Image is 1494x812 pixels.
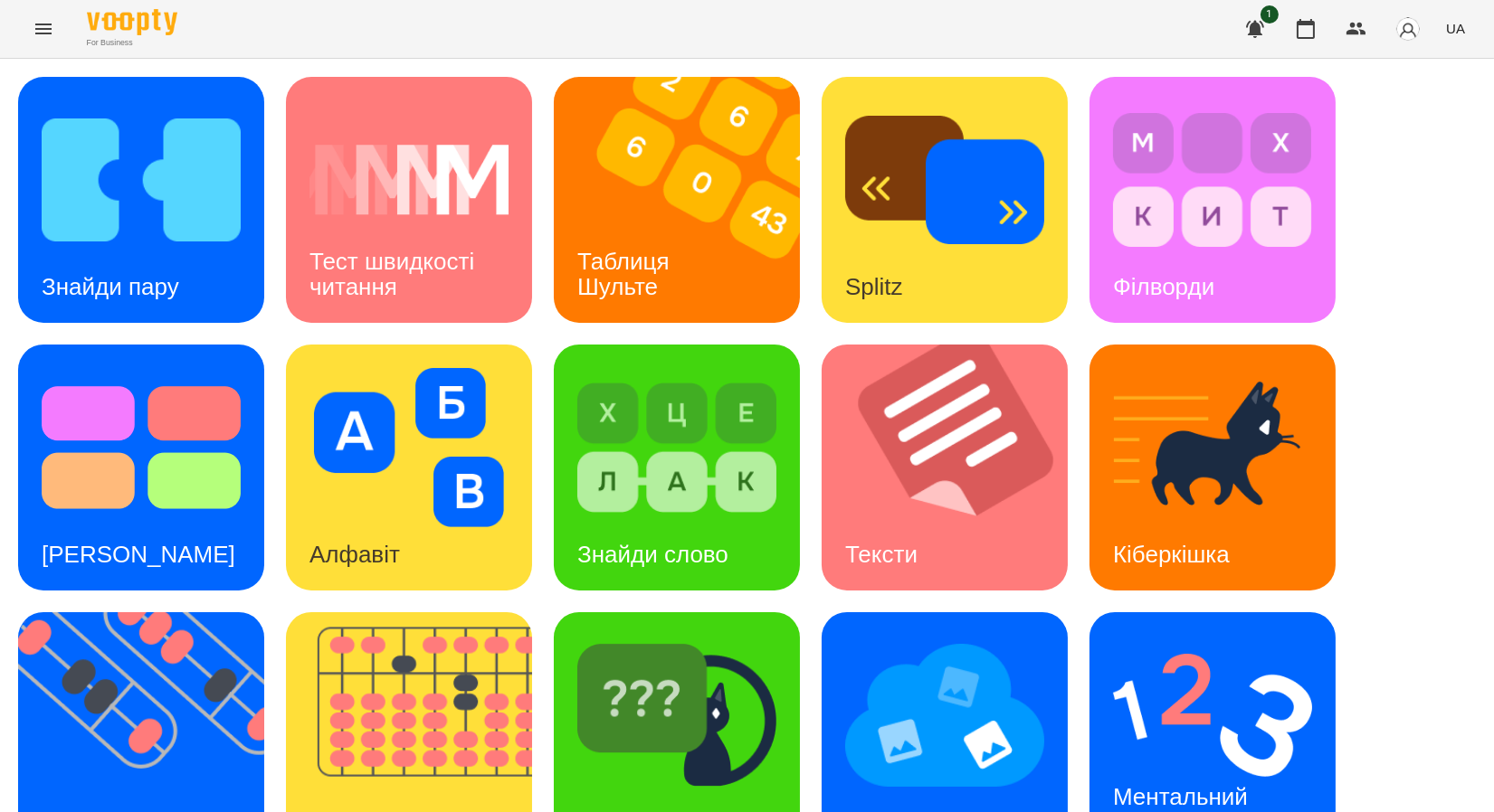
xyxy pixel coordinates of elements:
h3: Splitz [845,273,903,300]
button: UA [1439,12,1472,45]
img: Voopty Logo [87,9,177,35]
a: Таблиця ШультеТаблиця Шульте [554,77,800,323]
img: Ментальний рахунок [1113,636,1312,795]
img: Таблиця Шульте [554,77,823,323]
h3: Тексти [845,541,918,568]
h3: Кіберкішка [1113,541,1230,568]
span: 1 [1261,5,1279,24]
img: Тексти [822,345,1090,590]
a: КіберкішкаКіберкішка [1090,345,1336,590]
img: Кіберкішка [1113,368,1312,527]
h3: [PERSON_NAME] [42,541,235,568]
h3: Знайди слово [577,541,728,568]
img: Тест Струпа [42,368,241,527]
img: Splitz [845,100,1044,260]
img: Тест швидкості читання [309,100,509,260]
a: SplitzSplitz [822,77,1068,323]
img: Знайди слово [577,368,776,527]
img: Знайди пару [42,100,241,260]
a: Тест Струпа[PERSON_NAME] [18,345,264,590]
span: UA [1446,19,1465,38]
h3: Тест швидкості читання [309,248,481,299]
a: Тест швидкості читанняТест швидкості читання [286,77,532,323]
h3: Філворди [1113,273,1214,300]
img: Алфавіт [309,368,509,527]
h3: Знайди пару [42,273,179,300]
img: Філворди [1113,100,1312,260]
button: Menu [22,7,65,51]
a: ТекстиТексти [822,345,1068,590]
img: avatar_s.png [1395,16,1421,42]
a: ФілвордиФілворди [1090,77,1336,323]
a: АлфавітАлфавіт [286,345,532,590]
a: Знайди паруЗнайди пару [18,77,264,323]
span: For Business [87,37,177,49]
img: Знайди Кіберкішку [577,636,776,795]
h3: Таблиця Шульте [577,248,676,299]
a: Знайди словоЗнайди слово [554,345,800,590]
img: Мнемотехніка [845,636,1044,795]
h3: Алфавіт [309,541,400,568]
